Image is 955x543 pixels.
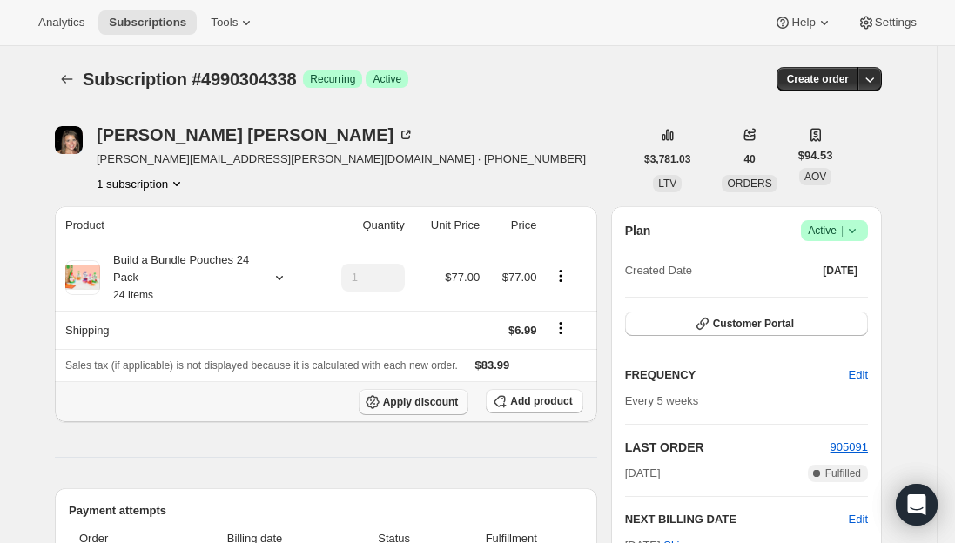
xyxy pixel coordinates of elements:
span: Help [791,16,815,30]
span: Settings [875,16,917,30]
h2: LAST ORDER [625,439,831,456]
span: | [841,224,844,238]
th: Shipping [55,311,317,349]
a: 905091 [831,440,868,453]
span: Active [373,72,401,86]
button: Subscriptions [55,67,79,91]
span: $3,781.03 [644,152,690,166]
span: [DATE] [625,465,661,482]
th: Unit Price [410,206,485,245]
span: Created Date [625,262,692,279]
button: $3,781.03 [634,147,701,171]
button: Help [763,10,843,35]
span: Add product [510,394,572,408]
span: Recurring [310,72,355,86]
button: Apply discount [359,389,469,415]
button: 905091 [831,439,868,456]
span: LTV [658,178,676,190]
span: Edit [849,366,868,384]
span: Apply discount [383,395,459,409]
span: [DATE] [823,264,857,278]
th: Product [55,206,317,245]
span: Analytics [38,16,84,30]
button: Shipping actions [547,318,575,338]
h2: NEXT BILLING DATE [625,511,849,528]
span: Fulfilled [825,466,861,480]
span: 40 [743,152,755,166]
span: AOV [804,171,826,183]
span: Subscription #4990304338 [83,70,296,89]
span: $77.00 [445,271,480,284]
button: Product actions [97,175,185,192]
span: ORDERS [727,178,771,190]
span: Tools [211,16,238,30]
span: Sales tax (if applicable) is not displayed because it is calculated with each new order. [65,359,458,372]
span: [PERSON_NAME][EMAIL_ADDRESS][PERSON_NAME][DOMAIN_NAME] · [PHONE_NUMBER] [97,151,586,168]
span: Create order [787,72,849,86]
small: 24 Items [113,289,153,301]
span: $6.99 [508,324,537,337]
div: [PERSON_NAME] [PERSON_NAME] [97,126,414,144]
h2: Plan [625,222,651,239]
button: Customer Portal [625,312,868,336]
span: Caroline Engram [55,126,83,154]
span: Every 5 weeks [625,394,699,407]
th: Quantity [317,206,410,245]
span: Subscriptions [109,16,186,30]
button: Product actions [547,266,575,285]
div: Open Intercom Messenger [896,484,938,526]
th: Price [485,206,541,245]
h2: Payment attempts [69,502,583,520]
button: Add product [486,389,582,413]
span: $77.00 [502,271,537,284]
button: Create order [777,67,859,91]
button: 40 [733,147,765,171]
span: $83.99 [475,359,510,372]
div: Build a Bundle Pouches 24 Pack [100,251,257,304]
button: Edit [849,511,868,528]
button: [DATE] [812,258,868,283]
button: Analytics [28,10,95,35]
span: Customer Portal [713,317,794,331]
button: Subscriptions [98,10,197,35]
span: Active [808,222,861,239]
button: Tools [200,10,266,35]
span: $94.53 [798,147,833,164]
button: Settings [847,10,927,35]
h2: FREQUENCY [625,366,849,384]
button: Edit [838,361,878,389]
